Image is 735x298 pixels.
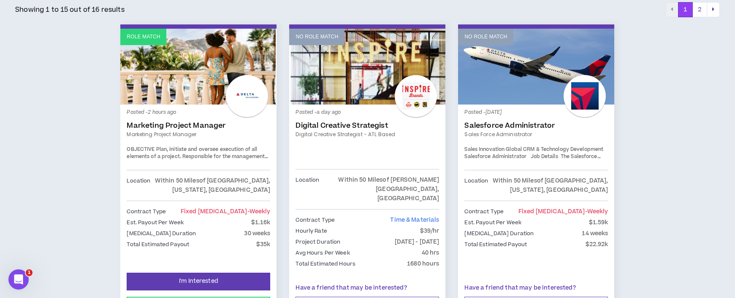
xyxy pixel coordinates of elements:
span: Fixed [MEDICAL_DATA] [518,207,608,216]
p: Total Estimated Payout [127,240,189,249]
strong: Global CRM & Technology Development [506,146,603,153]
p: No Role Match [296,33,338,41]
span: I'm Interested [179,277,218,285]
span: - weekly [585,207,608,216]
p: [DATE] - [DATE] [395,237,439,247]
p: Within 50 Miles of [PERSON_NAME][GEOGRAPHIC_DATA], [GEOGRAPHIC_DATA] [319,175,439,203]
p: Within 50 Miles of [GEOGRAPHIC_DATA], [US_STATE], [GEOGRAPHIC_DATA] [150,176,270,195]
a: Role Match [120,29,277,105]
a: No Role Match [289,29,445,105]
button: 1 [678,2,693,17]
p: Project Duration [296,237,340,247]
a: Digital Creative Strategist - ATL Based [296,131,439,138]
span: - weekly [247,207,271,216]
p: [MEDICAL_DATA] Duration [127,229,196,238]
p: Contract Type [464,207,504,216]
p: $1.16k [251,218,271,227]
p: 1680 hours [407,259,439,268]
strong: Job Details [531,153,558,160]
span: Time & Materials [390,216,439,224]
p: No Role Match [464,33,507,41]
a: Sales Force Administrator [464,131,608,138]
p: $1.59k [589,218,608,227]
p: $35k [256,240,271,249]
p: [MEDICAL_DATA] Duration [464,229,534,238]
p: Location [127,176,150,195]
p: Have a friend that may be interested? [296,284,439,293]
p: 30 weeks [244,229,270,238]
p: Within 50 Miles of [GEOGRAPHIC_DATA], [US_STATE], [GEOGRAPHIC_DATA] [488,176,608,195]
p: Location [296,175,319,203]
p: Posted - a day ago [296,109,439,116]
span: OBJECTIVE [127,146,155,153]
a: Salesforce Administrator [464,121,608,130]
a: No Role Match [458,29,614,105]
p: $39/hr [420,226,439,236]
p: Contract Type [127,207,166,216]
button: 2 [692,2,707,17]
strong: Sales Innovation [464,146,504,153]
p: Hourly Rate [296,226,327,236]
iframe: Intercom live chat [8,269,29,290]
p: Contract Type [296,215,335,225]
p: 40 hrs [422,248,439,258]
p: Posted - 2 hours ago [127,109,270,116]
button: I'm Interested [127,273,270,290]
p: Est. Payout Per Week [127,218,183,227]
p: Total Estimated Payout [464,240,527,249]
span: 1 [26,269,33,276]
p: 14 weeks [582,229,608,238]
p: $22.92k [586,240,608,249]
nav: pagination [665,2,720,17]
p: Total Estimated Hours [296,259,355,268]
p: Have a friend that may be interested? [464,284,608,293]
a: Marketing Project Manager [127,121,270,130]
span: Fixed [MEDICAL_DATA] [181,207,271,216]
p: Role Match [127,33,160,41]
span: Plan, initiate and oversee execution of all elements of a project. Responsible for the management... [127,146,269,190]
a: Digital Creative Strategist [296,121,439,130]
a: Marketing Project Manager [127,131,270,138]
p: Est. Payout Per Week [464,218,521,227]
p: Avg Hours Per Week [296,248,350,258]
p: Location [464,176,488,195]
p: Posted - [DATE] [464,109,608,116]
strong: Salesforce Administrator [464,153,526,160]
p: Showing 1 to 15 out of 16 results [15,5,125,15]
